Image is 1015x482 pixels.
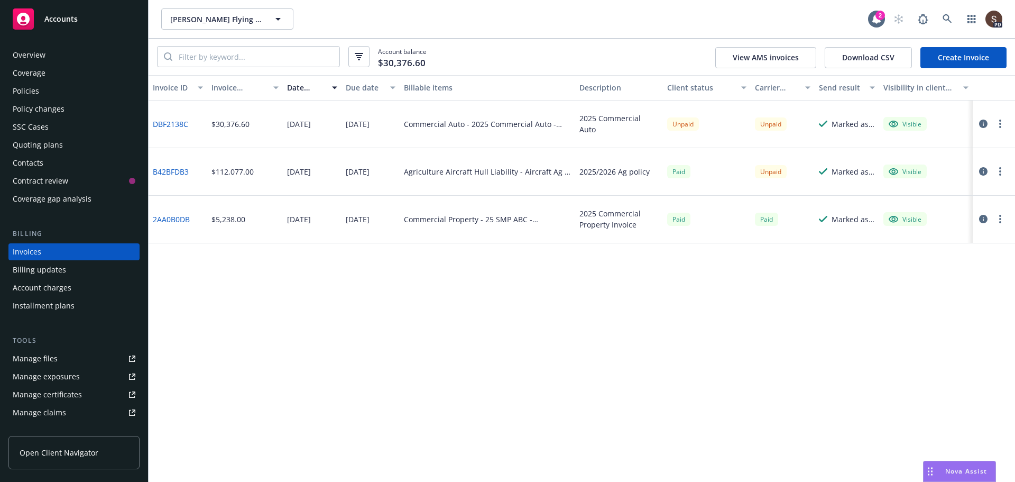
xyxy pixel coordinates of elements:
button: Carrier status [751,75,815,101]
div: Manage certificates [13,386,82,403]
div: Overview [13,47,45,63]
a: Policy changes [8,101,140,117]
div: Due date [346,82,384,93]
a: Coverage [8,65,140,81]
div: Unpaid [667,117,699,131]
input: Filter by keyword... [172,47,339,67]
div: Manage claims [13,404,66,421]
a: Accounts [8,4,140,34]
button: Download CSV [825,47,912,68]
div: Unpaid [755,117,787,131]
div: Marked as sent [832,214,875,225]
a: SSC Cases [8,119,140,135]
div: $30,376.60 [211,119,250,130]
a: Report a Bug [912,8,934,30]
div: Coverage [13,65,45,81]
div: [DATE] [346,166,370,177]
button: Invoice amount [207,75,283,101]
div: Unpaid [755,165,787,178]
a: Installment plans [8,297,140,314]
div: Manage files [13,350,58,367]
a: Contract review [8,172,140,189]
div: Installment plans [13,297,75,314]
button: Client status [663,75,751,101]
div: Contacts [13,154,43,171]
div: Manage BORs [13,422,62,439]
a: Billing updates [8,261,140,278]
div: Commercial Property - 25 SMP ABC - PRTP07024083-009 [404,214,571,225]
div: Drag to move [924,461,937,481]
button: [PERSON_NAME] Flying Service [161,8,293,30]
span: $30,376.60 [378,56,426,70]
span: Nova Assist [945,467,987,476]
a: 2AA0B0DB [153,214,190,225]
span: Paid [667,165,690,178]
button: Description [575,75,663,101]
button: Due date [342,75,400,101]
div: [DATE] [287,166,311,177]
a: Start snowing [888,8,909,30]
div: Description [579,82,659,93]
div: Marked as sent [832,119,875,130]
img: photo [985,11,1002,28]
span: Accounts [44,15,78,23]
div: Policies [13,83,39,99]
div: Manage exposures [13,368,80,385]
div: Billing [8,229,140,239]
span: [PERSON_NAME] Flying Service [170,14,262,25]
a: Switch app [961,8,982,30]
a: Invoices [8,243,140,260]
button: Nova Assist [923,461,996,482]
span: Paid [755,213,778,226]
a: Contacts [8,154,140,171]
div: Marked as sent [832,166,875,177]
div: 2025/2026 Ag policy [579,166,650,177]
div: Tools [8,335,140,346]
div: Policy changes [13,101,64,117]
div: [DATE] [287,119,311,130]
a: Account charges [8,279,140,296]
a: Coverage gap analysis [8,190,140,207]
div: Invoice ID [153,82,191,93]
div: Commercial Auto - 2025 Commercial Auto - CALH25142536-007 [404,119,571,130]
div: Account charges [13,279,71,296]
div: Invoice amount [211,82,267,93]
span: Open Client Navigator [20,447,98,458]
a: Search [937,8,958,30]
a: Manage claims [8,404,140,421]
a: Manage exposures [8,368,140,385]
div: Send result [819,82,863,93]
div: [DATE] [346,119,370,130]
div: Agriculture Aircraft Hull Liability - Aircraft Ag - AV 038257880-06 [404,166,571,177]
a: B42BFDB3 [153,166,189,177]
div: 2 [875,11,885,20]
div: Visible [889,214,921,224]
div: [DATE] [346,214,370,225]
div: Billable items [404,82,571,93]
a: Manage BORs [8,422,140,439]
svg: Search [164,52,172,61]
div: Visibility in client dash [883,82,957,93]
a: Create Invoice [920,47,1007,68]
div: 2025 Commercial Auto [579,113,659,135]
div: Quoting plans [13,137,63,153]
div: $5,238.00 [211,214,245,225]
div: 2025 Commercial Property Invoice [579,208,659,230]
div: Visible [889,167,921,176]
div: $112,077.00 [211,166,254,177]
div: Visible [889,119,921,129]
div: Paid [667,213,690,226]
a: Policies [8,83,140,99]
button: View AMS invoices [715,47,816,68]
div: [DATE] [287,214,311,225]
div: Contract review [13,172,68,189]
button: Invoice ID [149,75,207,101]
a: Manage files [8,350,140,367]
div: Invoices [13,243,41,260]
span: Account balance [378,47,427,67]
div: SSC Cases [13,119,49,135]
div: Coverage gap analysis [13,190,91,207]
div: Date issued [287,82,326,93]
